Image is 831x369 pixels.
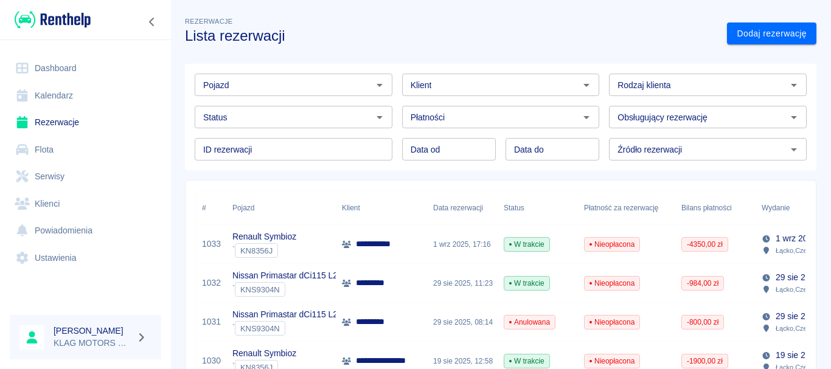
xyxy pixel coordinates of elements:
[232,230,296,243] p: Renault Symbioz
[585,239,639,250] span: Nieopłacona
[776,245,830,256] p: Łącko , Czerniec 10
[585,278,639,289] span: Nieopłacona
[15,10,91,30] img: Renthelp logo
[232,269,381,282] p: Nissan Primastar dCi115 L2H1P2 Extra
[10,217,161,244] a: Powiadomienia
[232,243,296,258] div: `
[585,317,639,328] span: Nieopłacona
[202,191,206,225] div: #
[232,321,381,336] div: `
[10,163,161,190] a: Serwisy
[371,109,388,126] button: Otwórz
[682,317,723,328] span: -800,00 zł
[10,136,161,164] a: Flota
[682,278,723,289] span: -984,00 zł
[185,27,717,44] h3: Lista rezerwacji
[226,191,336,225] div: Pojazd
[776,323,830,334] p: Łącko , Czerniec 10
[235,324,285,333] span: KNS9304N
[232,282,381,297] div: `
[584,191,659,225] div: Płatność za rezerwację
[235,285,285,294] span: KNS9304N
[232,191,254,225] div: Pojazd
[681,191,732,225] div: Bilans płatności
[185,18,232,25] span: Rezerwacje
[785,77,802,94] button: Otwórz
[427,191,498,225] div: Data rezerwacji
[682,239,728,250] span: -4350,00 zł
[427,225,498,264] div: 1 wrz 2025, 17:16
[504,356,549,367] span: W trakcie
[504,278,549,289] span: W trakcie
[10,244,161,272] a: Ustawienia
[10,55,161,82] a: Dashboard
[578,109,595,126] button: Otwórz
[578,191,675,225] div: Płatność za rezerwację
[504,317,555,328] span: Anulowana
[427,264,498,303] div: 29 sie 2025, 11:23
[336,191,427,225] div: Klient
[776,284,830,295] p: Łącko , Czerniec 10
[682,356,728,367] span: -1900,00 zł
[785,109,802,126] button: Otwórz
[232,347,296,360] p: Renault Symbioz
[342,191,360,225] div: Klient
[578,77,595,94] button: Otwórz
[196,191,226,225] div: #
[727,22,816,45] a: Dodaj rezerwację
[202,354,221,367] a: 1030
[202,316,221,328] a: 1031
[504,191,524,225] div: Status
[506,138,599,160] input: DD.MM.YYYY
[675,191,756,225] div: Bilans płatności
[762,191,790,225] div: Wydanie
[504,239,549,250] span: W trakcie
[235,246,277,255] span: KN8356J
[202,277,221,289] a: 1032
[232,308,381,321] p: Nissan Primastar dCi115 L2H1P2 Extra
[785,141,802,158] button: Otwórz
[202,238,221,250] a: 1033
[54,337,131,350] p: KLAG MOTORS Rent a Car
[143,14,161,30] button: Zwiń nawigację
[427,303,498,342] div: 29 sie 2025, 08:14
[585,356,639,367] span: Nieopłacona
[371,77,388,94] button: Otwórz
[10,109,161,136] a: Rezerwacje
[498,191,578,225] div: Status
[54,325,131,337] h6: [PERSON_NAME]
[402,138,496,160] input: DD.MM.YYYY
[433,191,483,225] div: Data rezerwacji
[10,10,91,30] a: Renthelp logo
[10,82,161,109] a: Kalendarz
[10,190,161,218] a: Klienci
